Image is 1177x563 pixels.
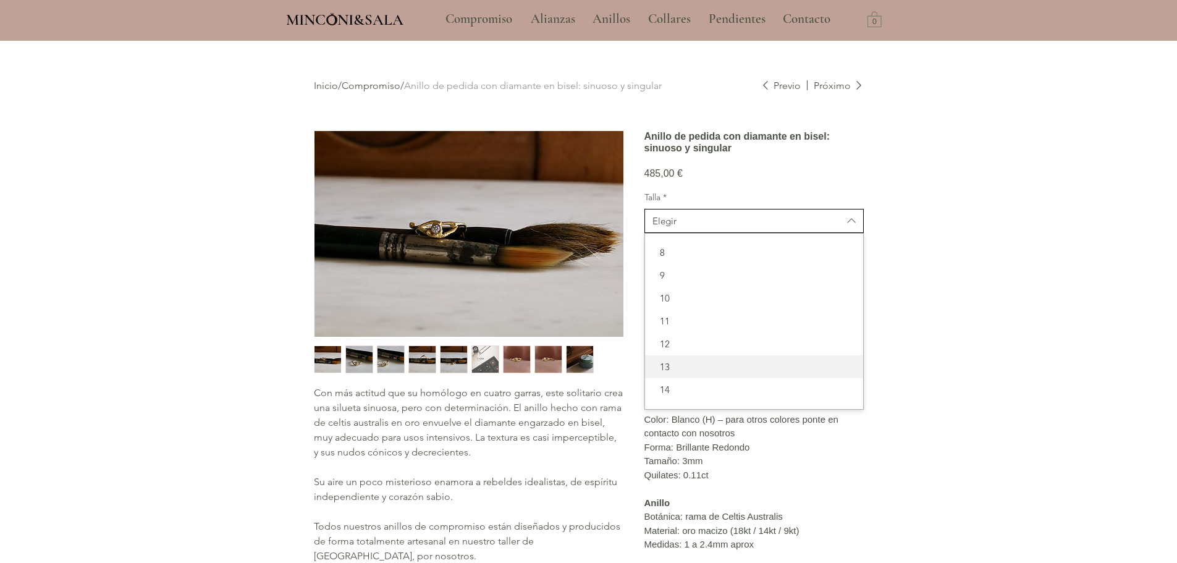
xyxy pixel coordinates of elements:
[378,346,404,373] img: Miniatura: Anillo de pedida con diamante en bisel: sinuoso y singular
[345,345,373,373] button: Miniatura: Anillo de pedida con diamante en bisel: sinuoso y singular
[645,355,863,378] div: 13
[644,497,670,508] strong: Anillo
[314,80,338,91] a: Inicio
[286,11,403,29] span: MINCONI&SALA
[645,287,863,310] div: 10
[377,345,405,373] button: Miniatura: Anillo de pedida con diamante en bisel: sinuoso y singular
[534,345,562,373] button: Miniatura: Anillo de pedida con diamante en bisel: sinuoso y singular
[566,345,594,373] div: 9 / 9
[409,346,436,373] img: Miniatura: Anillo de pedida con diamante en bisel: sinuoso y singular
[645,401,863,424] div: 15
[644,413,864,441] p: Color: Blanco (H) – para otros colores ponte en contacto con nosotros
[644,130,864,154] h1: Anillo de pedida con diamante en bisel: sinuoso y singular
[644,192,864,204] label: Talla
[404,80,662,91] a: Anillo de pedida con diamante en bisel: sinuoso y singular
[345,345,373,373] div: 2 / 9
[503,345,531,373] div: 7 / 9
[314,79,761,93] div: / /
[644,524,864,538] p: Material: oro macizo (18kt / 14kt / 9kt)
[408,345,436,373] button: Miniatura: Anillo de pedida con diamante en bisel: sinuoso y singular
[436,4,521,35] a: Compromiso
[652,214,677,227] div: Elegir
[471,345,499,373] button: Miniatura: Anillo de pedida con diamante en bisel: sinuoso y singular
[314,345,342,373] div: 1 / 9
[645,241,863,264] div: 8
[472,346,499,373] img: Miniatura: Anillo de pedida con diamante en bisel: sinuoso y singular
[761,79,801,93] a: Previo
[412,4,864,35] nav: Sitio
[774,4,840,35] a: Contacto
[872,18,877,27] text: 0
[566,345,594,373] button: Miniatura: Anillo de pedida con diamante en bisel: sinuoso y singular
[342,80,400,91] a: Compromiso
[652,292,856,305] span: 10
[314,386,623,460] p: Con más actitud que su homólogo en cuatro garras, este solitario crea una silueta sinuosa, pero c...
[652,360,856,373] span: 13
[867,11,882,27] a: Carrito con 0 ítems
[377,345,405,373] div: 3 / 9
[534,345,562,373] div: 8 / 9
[408,345,436,373] div: 4 / 9
[644,441,864,455] p: Forma: Brillante Redondo
[535,346,562,373] img: Miniatura: Anillo de pedida con diamante en bisel: sinuoso y singular
[645,332,863,355] div: 12
[642,4,697,35] p: Collares
[439,4,518,35] p: Compromiso
[702,4,772,35] p: Pendientes
[440,345,468,373] button: Miniatura: Anillo de pedida con diamante en bisel: sinuoso y singular
[645,264,863,287] div: 9
[327,13,337,25] img: Minconi Sala
[644,510,864,524] p: Botánica: rama de Celtis Australis
[567,346,593,373] img: Miniatura: Anillo de pedida con diamante en bisel: sinuoso y singular
[314,130,624,337] button: Anillo de pedida con diamante en bisel: sinuoso y singularAgrandar
[644,468,864,483] p: Quilates: 0.11ct
[586,4,636,35] p: Anillos
[286,8,403,28] a: MINCONI&SALA
[314,345,342,373] button: Miniatura: Anillo de pedida con diamante en bisel: sinuoso y singular
[521,4,583,35] a: Alianzas
[504,346,530,373] img: Miniatura: Anillo de pedida con diamante en bisel: sinuoso y singular
[583,4,639,35] a: Anillos
[652,246,856,259] span: 8
[777,4,837,35] p: Contacto
[644,538,864,552] p: Medidas: 1 a 2.4mm aprox
[652,269,856,282] span: 9
[807,79,864,93] a: Próximo
[644,454,864,468] p: Tamaño: 3mm
[645,378,863,401] div: 14
[699,4,774,35] a: Pendientes
[652,315,856,328] span: 11
[652,337,856,350] span: 12
[440,345,468,373] div: 5 / 9
[525,4,581,35] p: Alianzas
[441,346,467,373] img: Miniatura: Anillo de pedida con diamante en bisel: sinuoso y singular
[652,383,856,396] span: 14
[645,310,863,332] div: 11
[644,168,683,179] span: 485,00 €
[503,345,531,373] button: Miniatura: Anillo de pedida con diamante en bisel: sinuoso y singular
[471,345,499,373] div: 6 / 9
[314,475,623,504] p: Su aire un poco misterioso enamora a rebeldes idealistas, de espíritu independiente y corazón sabio.
[644,209,864,233] button: Talla
[639,4,699,35] a: Collares
[346,346,373,373] img: Miniatura: Anillo de pedida con diamante en bisel: sinuoso y singular
[314,346,341,373] img: Miniatura: Anillo de pedida con diamante en bisel: sinuoso y singular
[314,131,623,337] img: Anillo de pedida con diamante en bisel: sinuoso y singular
